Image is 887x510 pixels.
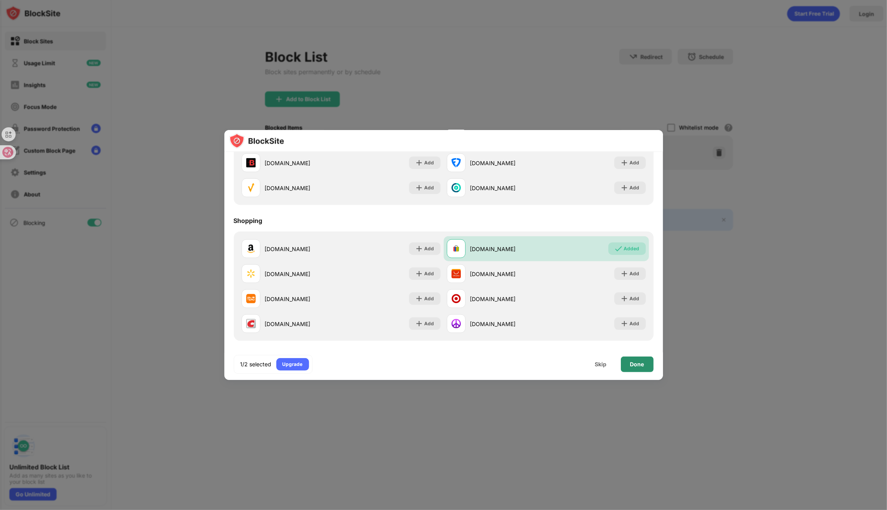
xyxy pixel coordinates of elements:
[630,295,640,303] div: Add
[451,244,461,253] img: favicons
[425,159,434,167] div: Add
[624,245,640,253] div: Added
[630,184,640,192] div: Add
[246,158,256,168] img: favicons
[470,295,546,303] div: [DOMAIN_NAME]
[265,270,341,278] div: [DOMAIN_NAME]
[246,269,256,278] img: favicons
[265,320,341,328] div: [DOMAIN_NAME]
[470,245,546,253] div: [DOMAIN_NAME]
[630,270,640,278] div: Add
[246,244,256,253] img: favicons
[246,183,256,193] img: favicons
[265,184,341,192] div: [DOMAIN_NAME]
[265,159,341,167] div: [DOMAIN_NAME]
[451,183,461,193] img: favicons
[630,159,640,167] div: Add
[425,184,434,192] div: Add
[451,294,461,303] img: favicons
[283,360,303,368] div: Upgrade
[451,319,461,328] img: favicons
[470,159,546,167] div: [DOMAIN_NAME]
[240,360,272,368] div: 1/2 selected
[470,270,546,278] div: [DOMAIN_NAME]
[630,361,644,367] div: Done
[470,184,546,192] div: [DOMAIN_NAME]
[246,319,256,328] img: favicons
[595,361,607,367] div: Skip
[265,295,341,303] div: [DOMAIN_NAME]
[630,320,640,328] div: Add
[451,269,461,278] img: favicons
[451,158,461,168] img: favicons
[425,245,434,253] div: Add
[265,245,341,253] div: [DOMAIN_NAME]
[246,294,256,303] img: favicons
[425,270,434,278] div: Add
[425,320,434,328] div: Add
[425,295,434,303] div: Add
[470,320,546,328] div: [DOMAIN_NAME]
[229,133,284,149] img: logo-blocksite.svg
[234,217,263,225] div: Shopping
